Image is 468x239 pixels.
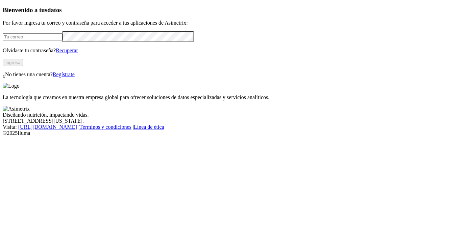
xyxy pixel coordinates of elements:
a: Regístrate [53,71,75,77]
div: Diseñando nutrición, impactando vidas. [3,112,465,118]
h3: Bienvenido a tus [3,6,465,14]
a: Línea de ética [134,124,164,130]
a: [URL][DOMAIN_NAME] [18,124,77,130]
span: datos [47,6,62,13]
div: © 2025 Iluma [3,130,465,136]
p: ¿No tienes una cuenta? [3,71,465,78]
p: La tecnología que creamos en nuestra empresa global para ofrecer soluciones de datos especializad... [3,94,465,100]
a: Recuperar [56,48,78,53]
img: Logo [3,83,20,89]
div: [STREET_ADDRESS][US_STATE]. [3,118,465,124]
a: Términos y condiciones [79,124,131,130]
div: Visita : | | [3,124,465,130]
button: Ingresa [3,59,23,66]
p: Por favor ingresa tu correo y contraseña para acceder a tus aplicaciones de Asimetrix: [3,20,465,26]
input: Tu correo [3,33,63,40]
p: Olvidaste tu contraseña? [3,48,465,54]
img: Asimetrix [3,106,30,112]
